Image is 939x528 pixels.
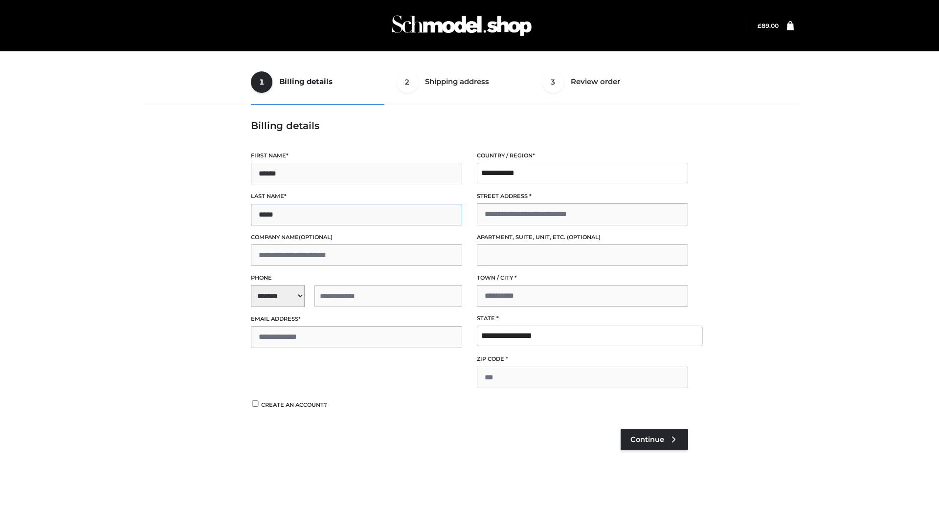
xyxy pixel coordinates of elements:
span: Create an account? [261,401,327,408]
span: £ [758,22,761,29]
input: Create an account? [251,400,260,407]
label: First name [251,151,462,160]
h3: Billing details [251,120,688,132]
label: Phone [251,273,462,283]
label: Apartment, suite, unit, etc. [477,233,688,242]
label: Last name [251,192,462,201]
span: Continue [630,435,664,444]
img: Schmodel Admin 964 [388,6,535,45]
a: £89.00 [758,22,779,29]
bdi: 89.00 [758,22,779,29]
label: Street address [477,192,688,201]
label: Town / City [477,273,688,283]
label: State [477,314,688,323]
label: Country / Region [477,151,688,160]
label: ZIP Code [477,354,688,364]
span: (optional) [567,234,601,241]
label: Email address [251,314,462,324]
span: (optional) [299,234,333,241]
a: Continue [621,429,688,450]
label: Company name [251,233,462,242]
